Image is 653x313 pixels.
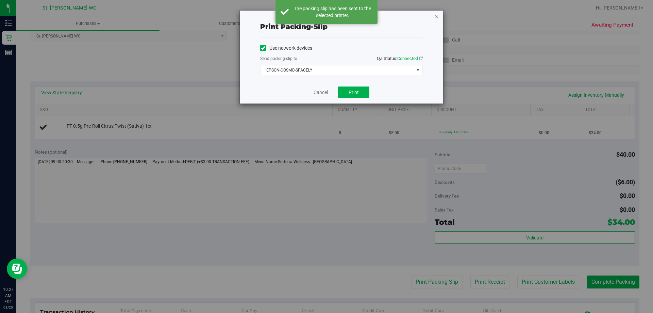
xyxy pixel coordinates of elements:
[349,90,359,95] span: Print
[414,65,422,75] span: select
[338,87,369,98] button: Print
[314,89,328,96] a: Cancel
[261,65,414,75] span: EPSON-COSMO-SPACELY
[260,22,328,31] span: Print packing-slip
[377,56,423,61] span: QZ Status:
[260,56,298,62] label: Send packing-slip to:
[292,5,372,19] div: The packing slip has been sent to the selected printer.
[260,45,312,52] label: Use network devices
[7,259,27,279] iframe: Resource center
[397,56,418,61] span: Connected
